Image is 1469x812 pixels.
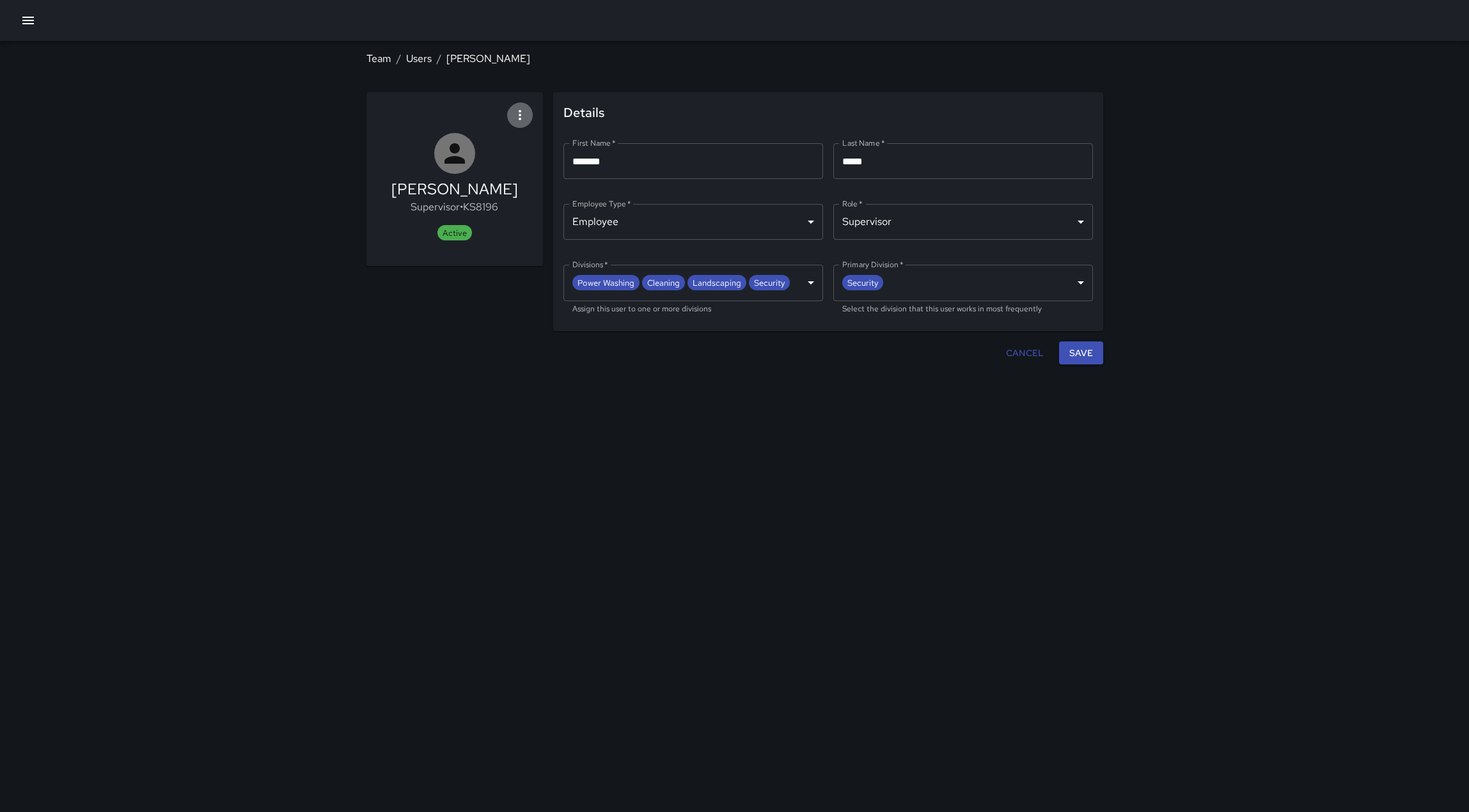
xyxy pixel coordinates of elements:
label: Primary Division [842,259,903,270]
span: Landscaping [687,276,746,290]
li: / [397,51,401,66]
span: Active [437,228,472,238]
label: Last Name [842,137,884,148]
span: Details [563,102,1093,123]
label: Role [842,198,863,209]
label: Employee Type [572,198,631,209]
p: Select the division that this user works in most frequently [842,303,1084,316]
p: Supervisor • KS8196 [391,199,518,215]
button: Cancel [1001,341,1049,365]
span: Security [749,276,790,290]
button: Save [1059,341,1103,365]
a: Users [406,52,432,65]
a: Team [366,52,391,65]
div: Supervisor [833,204,1093,240]
a: [PERSON_NAME] [446,52,530,65]
div: Employee [563,204,823,240]
span: Security [842,276,883,290]
label: First Name [572,137,616,148]
p: Assign this user to one or more divisions [572,303,814,316]
label: Divisions [572,259,608,270]
span: Cleaning [642,276,685,290]
h5: [PERSON_NAME] [391,179,518,199]
span: Power Washing [572,276,640,290]
li: / [437,51,441,66]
